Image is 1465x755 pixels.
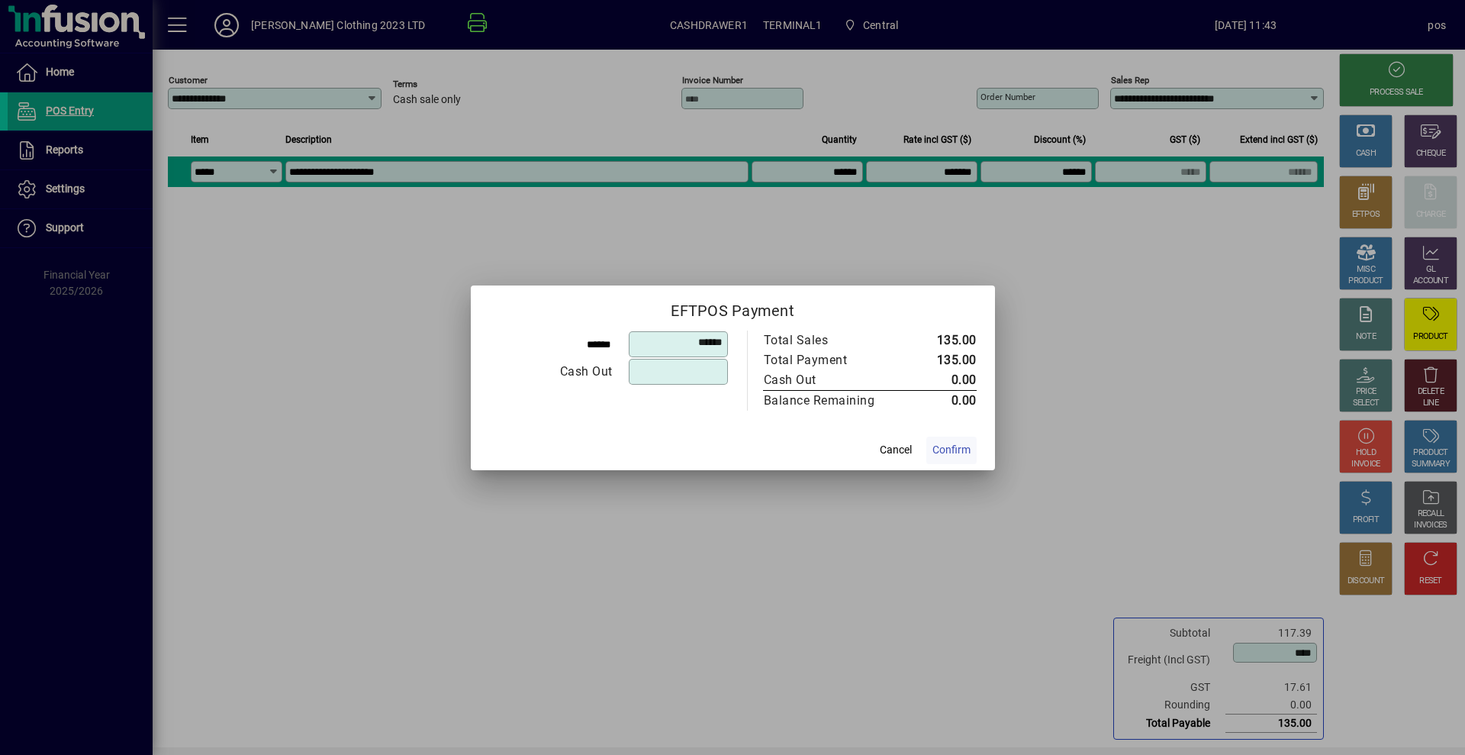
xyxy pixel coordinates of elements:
h2: EFTPOS Payment [471,286,995,330]
div: Balance Remaining [764,392,892,410]
td: Total Payment [763,350,907,370]
button: Cancel [871,437,920,464]
td: 0.00 [907,390,977,411]
span: Confirm [932,442,971,458]
button: Confirm [926,437,977,464]
td: Total Sales [763,331,907,350]
span: Cancel [880,442,912,458]
div: Cash Out [490,363,613,381]
td: 135.00 [907,350,977,370]
td: 0.00 [907,370,977,391]
td: 135.00 [907,331,977,350]
div: Cash Out [764,371,892,389]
